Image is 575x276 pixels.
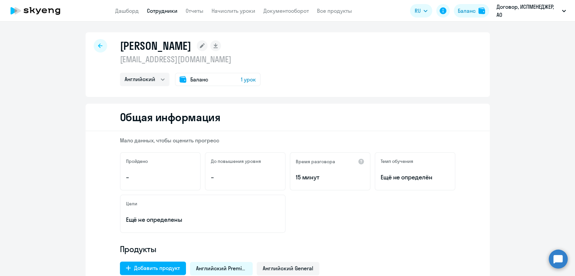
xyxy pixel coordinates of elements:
[120,244,455,254] h4: Продукты
[120,110,221,124] h2: Общая информация
[120,262,186,275] button: Добавить продукт
[241,75,256,83] span: 1 урок
[120,54,261,65] p: [EMAIL_ADDRESS][DOMAIN_NAME]
[381,158,413,164] h5: Темп обучения
[263,265,313,272] span: Английский General
[186,7,203,14] a: Отчеты
[493,3,569,19] button: Договор, ИСПМЕНЕДЖЕР, АО
[381,173,449,182] span: Ещё не определён
[211,158,261,164] h5: До повышения уровня
[410,4,432,18] button: RU
[120,39,191,53] h1: [PERSON_NAME]
[296,159,335,165] h5: Время разговора
[196,265,247,272] span: Английский Premium
[317,7,352,14] a: Все продукты
[190,75,208,83] span: Баланс
[497,3,559,19] p: Договор, ИСПМЕНЕДЖЕР, АО
[126,158,148,164] h5: Пройдено
[134,264,180,272] div: Добавить продукт
[296,173,364,182] p: 15 минут
[120,137,455,144] p: Мало данных, чтобы оценить прогресс
[126,201,137,207] h5: Цели
[126,173,195,182] p: –
[415,7,421,15] span: RU
[115,7,139,14] a: Дашборд
[147,7,178,14] a: Сотрудники
[458,7,476,15] div: Баланс
[211,173,280,182] p: –
[478,7,485,14] img: balance
[126,215,280,224] p: Ещё не определены
[454,4,489,18] button: Балансbalance
[212,7,255,14] a: Начислить уроки
[263,7,309,14] a: Документооборот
